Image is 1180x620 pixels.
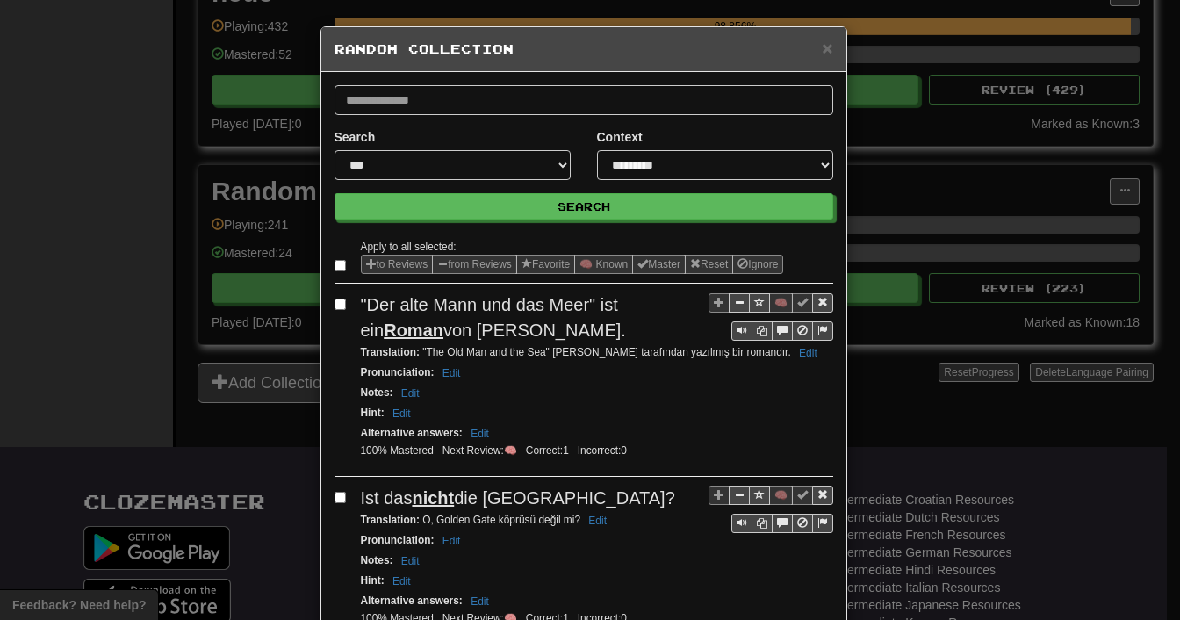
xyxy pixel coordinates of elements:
[465,424,494,443] button: Edit
[731,514,833,533] div: Sentence controls
[769,486,793,505] button: 🧠
[361,574,385,587] strong: Hint :
[387,572,416,591] button: Edit
[396,384,425,403] button: Edit
[709,486,833,534] div: Sentence controls
[361,427,463,439] strong: Alternative answers :
[632,255,686,274] button: Master
[361,488,675,508] span: Ist das die [GEOGRAPHIC_DATA]?
[361,366,435,378] strong: Pronunciation :
[769,293,793,313] button: 🧠
[731,321,833,341] div: Sentence controls
[361,346,420,358] strong: Translation :
[732,255,783,274] button: Ignore
[361,534,435,546] strong: Pronunciation :
[361,241,457,253] small: Apply to all selected:
[335,128,376,146] label: Search
[412,488,454,508] u: nicht
[356,443,438,458] li: 100% Mastered
[361,386,393,399] strong: Notes :
[709,292,833,341] div: Sentence controls
[573,443,631,458] li: Incorrect: 0
[583,511,612,530] button: Edit
[335,40,833,58] h5: Random Collection
[384,321,443,340] u: Roman
[432,255,517,274] button: from Reviews
[361,554,393,566] strong: Notes :
[361,346,823,358] small: "The Old Man and the Sea" [PERSON_NAME] tarafından yazılmış bir romandır.
[822,38,832,58] span: ×
[437,364,466,383] button: Edit
[361,295,626,340] span: "Der alte Mann und das Meer" ist ein von [PERSON_NAME].
[822,39,832,57] button: Close
[516,255,575,274] button: Favorite
[438,443,522,458] li: Next Review: 🧠
[361,514,420,526] strong: Translation :
[685,255,733,274] button: Reset
[361,255,784,274] div: Sentence options
[387,404,416,423] button: Edit
[522,443,573,458] li: Correct: 1
[361,407,385,419] strong: Hint :
[465,592,494,611] button: Edit
[574,255,633,274] button: 🧠 Known
[396,552,425,571] button: Edit
[437,531,466,551] button: Edit
[361,255,434,274] button: to Reviews
[361,514,613,526] small: O, Golden Gate köprüsü değil mi?
[361,595,463,607] strong: Alternative answers :
[597,128,643,146] label: Context
[794,343,823,363] button: Edit
[335,193,833,220] button: Search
